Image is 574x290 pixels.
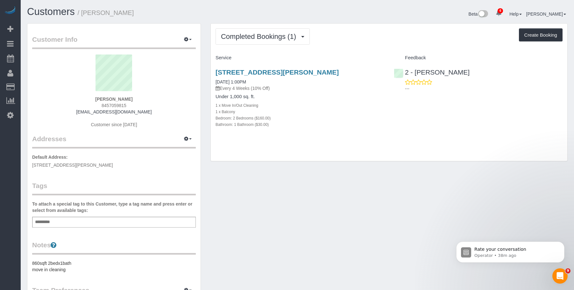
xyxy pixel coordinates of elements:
[221,33,299,40] span: Completed Bookings (1)
[27,6,75,17] a: Customers
[526,11,566,17] a: [PERSON_NAME]
[91,122,137,127] span: Customer since [DATE]
[4,6,17,15] img: Automaid Logo
[216,79,246,84] a: [DATE] 1:00PM
[32,201,196,214] label: To attach a special tag to this Customer, type a tag name and press enter or select from availabl...
[78,9,134,16] small: / [PERSON_NAME]
[394,55,563,61] h4: Feedback
[95,97,132,102] strong: [PERSON_NAME]
[32,163,113,168] span: [STREET_ADDRESS][PERSON_NAME]
[216,28,310,45] button: Completed Bookings (1)
[102,103,126,108] span: 8457059815
[216,116,271,120] small: Bedroom: 2 Bedrooms ($160.00)
[509,11,522,17] a: Help
[394,69,470,76] a: 2 - [PERSON_NAME]
[216,69,339,76] a: [STREET_ADDRESS][PERSON_NAME]
[216,55,384,61] h4: Service
[469,11,488,17] a: Beta
[552,268,568,284] iframe: Intercom live chat
[493,6,505,20] a: 6
[216,110,235,114] small: 1 x Balcony
[32,181,196,195] legend: Tags
[519,28,563,42] button: Create Booking
[498,8,503,13] span: 6
[216,85,384,91] p: Every 4 Weeks (10% Off)
[478,10,488,18] img: New interface
[565,268,570,273] span: 9
[405,85,563,92] p: ---
[216,94,384,99] h4: Under 1,000 sq. ft.
[32,154,68,160] label: Default Address:
[32,240,196,255] legend: Notes
[32,35,196,49] legend: Customer Info
[216,122,269,127] small: Bathroom: 1 Bathroom ($30.00)
[32,260,196,273] pre: 860sqft 2bedx1bath move in cleaning
[216,103,258,108] small: 1 x Move In/Out Cleaning
[447,228,574,273] iframe: Intercom notifications message
[76,109,152,114] a: [EMAIL_ADDRESS][DOMAIN_NAME]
